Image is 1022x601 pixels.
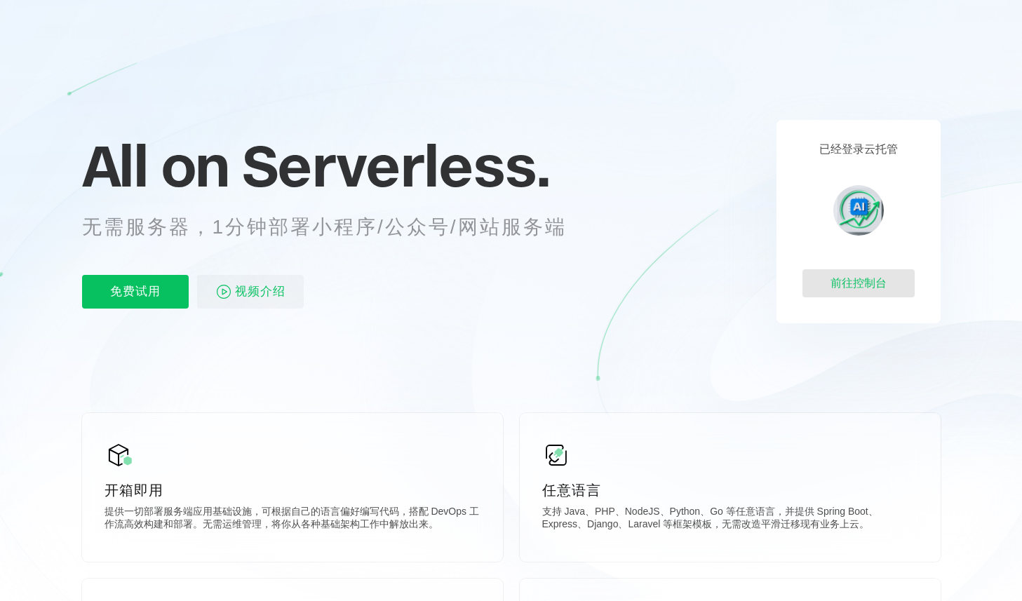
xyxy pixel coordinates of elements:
p: 提供一切部署服务端应用基础设施，可根据自己的语言偏好编写代码，搭配 DevOps 工作流高效构建和部署。无需运维管理，将你从各种基础架构工作中解放出来。 [105,506,480,534]
p: 免费试用 [82,275,189,309]
p: 无需服务器，1分钟部署小程序/公众号/网站服务端 [82,213,593,241]
span: All on [82,130,229,201]
span: 视频介绍 [235,275,285,309]
img: video_play.svg [215,283,232,300]
p: 开箱即用 [105,480,480,500]
p: 已经登录云托管 [819,142,898,157]
p: 支持 Java、PHP、NodeJS、Python、Go 等任意语言，并提供 Spring Boot、Express、Django、Laravel 等框架模板，无需改造平滑迁移现有业务上云。 [542,506,918,534]
div: 前往控制台 [802,269,915,297]
span: Serverless. [242,130,550,201]
p: 任意语言 [542,480,918,500]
